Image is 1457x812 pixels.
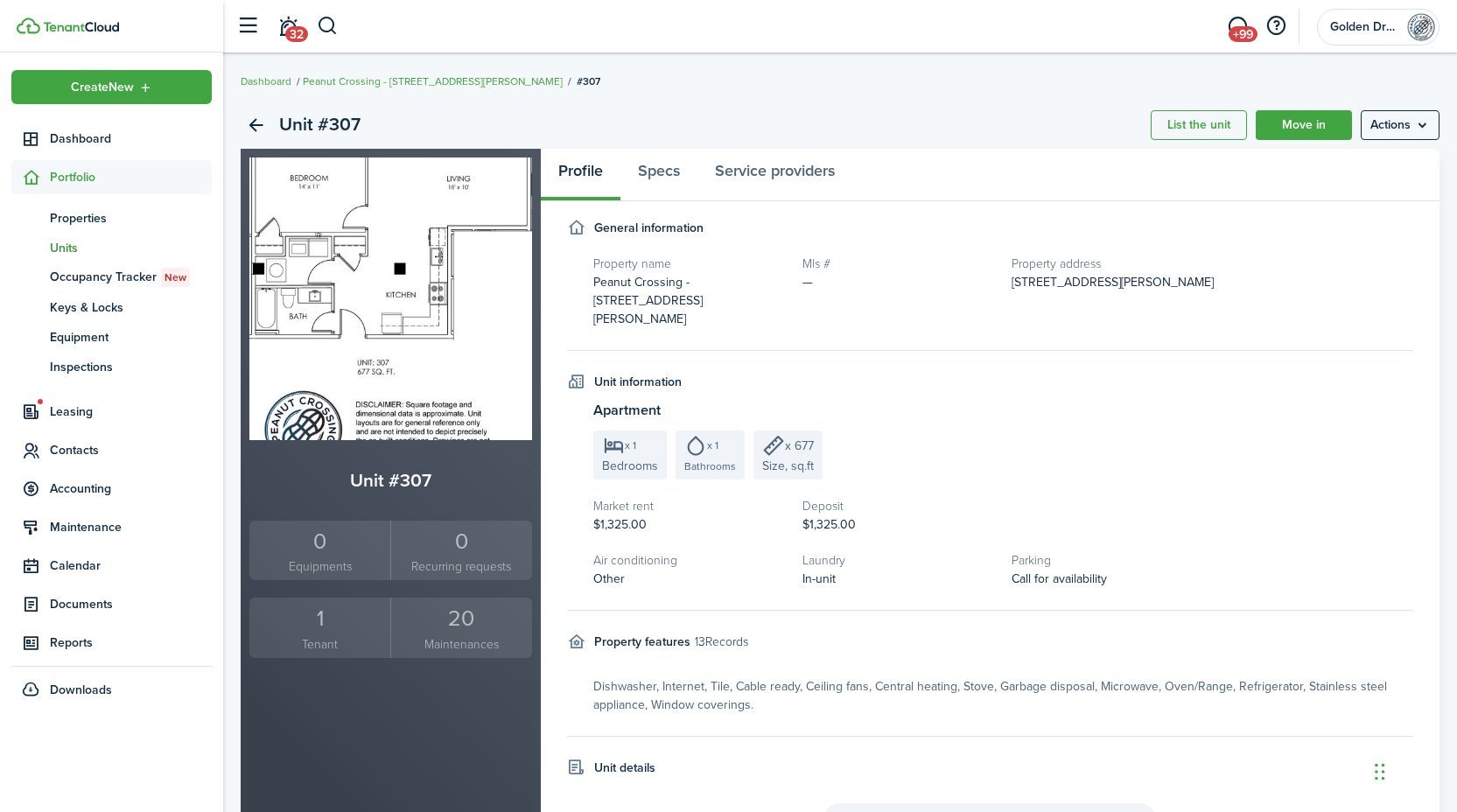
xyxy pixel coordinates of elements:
[1229,26,1257,42] span: +99
[802,273,813,291] span: —
[802,497,994,515] h5: Deposit
[71,81,134,94] span: Create New
[1369,728,1457,812] iframe: Chat Widget
[50,479,212,498] span: Accounting
[593,255,785,273] h5: Property name
[50,633,212,652] span: Reports
[396,557,527,576] small: Recurring requests
[317,11,339,41] button: Search
[396,602,527,635] div: 20
[249,466,532,494] h2: Unit #307
[50,129,212,148] span: Dashboard
[1256,110,1352,140] a: Move in
[50,209,212,227] span: Properties
[593,570,625,588] span: Other
[11,70,212,104] button: Open menu
[390,598,531,658] a: 20Maintenances
[11,352,212,381] a: Inspections
[50,268,212,287] span: Occupancy Tracker
[762,457,814,475] span: Size, sq.ft
[1407,13,1435,41] img: Golden Dreams LLC
[50,595,212,613] span: Documents
[593,400,1414,422] h3: Apartment
[1361,110,1439,140] button: Open menu
[50,298,212,317] span: Keys & Locks
[1221,4,1254,49] a: Messaging
[593,551,785,570] h5: Air conditioning
[1151,110,1247,140] a: List the unit
[50,681,112,699] span: Downloads
[254,557,386,576] small: Equipments
[50,402,212,421] span: Leasing
[1012,570,1107,588] span: Call for availability
[390,521,531,581] a: 0Recurring requests
[254,602,386,635] div: 1
[11,322,212,352] a: Equipment
[254,635,386,654] small: Tenant
[11,233,212,262] a: Units
[50,441,212,459] span: Contacts
[271,4,305,49] a: Notifications
[249,521,390,581] a: 0Equipments
[594,633,690,651] h4: Property features
[802,515,856,534] span: $1,325.00
[593,677,1414,714] div: Dishwasher, Internet, Tile, Cable ready, Ceiling fans, Central heating, Stove, Garbage disposal, ...
[620,149,697,201] a: Specs
[802,255,994,273] h5: Mls #
[303,73,563,89] a: Peanut Crossing - [STREET_ADDRESS][PERSON_NAME]
[50,168,212,186] span: Portfolio
[165,269,186,285] span: New
[625,440,636,451] span: x 1
[594,759,655,777] h4: Unit details
[231,10,264,43] button: Open sidebar
[11,626,212,660] a: Reports
[249,157,532,440] img: Unit avatar
[1261,11,1291,41] button: Open resource center
[594,373,682,391] h4: Unit information
[593,273,703,328] span: Peanut Crossing - [STREET_ADDRESS][PERSON_NAME]
[1330,21,1400,33] span: Golden Dreams LLC
[11,292,212,322] a: Keys & Locks
[707,440,718,451] span: x 1
[249,598,390,658] a: 1Tenant
[593,497,785,515] h5: Market rent
[50,556,212,575] span: Calendar
[50,518,212,536] span: Maintenance
[241,110,270,140] a: Back
[697,149,852,201] a: Service providers
[1012,273,1214,291] span: [STREET_ADDRESS][PERSON_NAME]
[594,219,704,237] h4: General information
[279,110,361,140] h2: Unit #307
[50,328,212,346] span: Equipment
[11,262,212,292] a: Occupancy TrackerNew
[17,17,40,34] img: TenantCloud
[593,515,647,534] span: $1,325.00
[785,437,814,455] span: x 677
[684,458,736,474] span: Bathrooms
[50,239,212,257] span: Units
[396,635,527,654] small: Maintenances
[1375,745,1385,798] div: Drag
[802,551,994,570] h5: Laundry
[602,457,658,475] span: Bedrooms
[1361,110,1439,140] menu-btn: Actions
[695,633,748,651] small: 13 Records
[241,73,291,89] a: Dashboard
[43,22,119,32] img: TenantCloud
[254,525,386,558] div: 0
[11,122,212,156] a: Dashboard
[577,73,600,89] span: #307
[1012,551,1203,570] h5: Parking
[396,525,527,558] div: 0
[50,358,212,376] span: Inspections
[285,26,308,42] span: 32
[802,570,836,588] span: In-unit
[11,203,212,233] a: Properties
[1012,255,1413,273] h5: Property address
